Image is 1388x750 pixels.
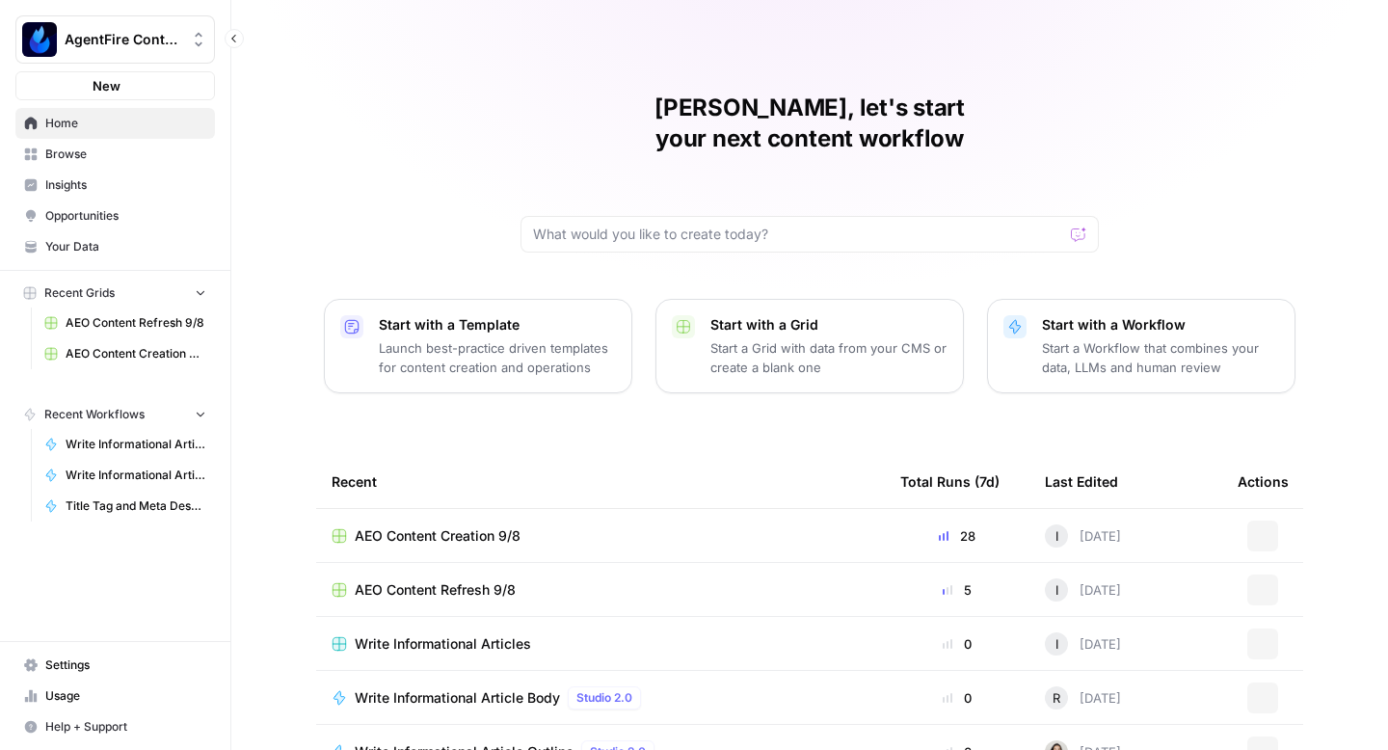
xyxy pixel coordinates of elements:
a: Opportunities [15,201,215,231]
a: Write Informational Article BodyStudio 2.0 [332,686,869,710]
a: Settings [15,650,215,681]
span: AEO Content Refresh 9/8 [355,580,516,600]
span: Help + Support [45,718,206,736]
p: Launch best-practice driven templates for content creation and operations [379,338,616,377]
div: [DATE] [1045,524,1121,548]
span: Insights [45,176,206,194]
button: Recent Workflows [15,400,215,429]
a: Your Data [15,231,215,262]
div: 28 [900,526,1014,546]
a: AEO Content Creation 9/8 [36,338,215,369]
span: Write Informational Articles [355,634,531,654]
span: AEO Content Refresh 9/8 [66,314,206,332]
a: AEO Content Creation 9/8 [332,526,869,546]
div: Recent [332,455,869,508]
a: Usage [15,681,215,711]
span: Write Informational Article Body [355,688,560,708]
p: Start with a Grid [710,315,948,335]
span: Write Informational Article Outline [66,467,206,484]
a: Home [15,108,215,139]
div: Last Edited [1045,455,1118,508]
a: Title Tag and Meta Description [36,491,215,522]
span: New [93,76,120,95]
button: Start with a GridStart a Grid with data from your CMS or create a blank one [655,299,964,393]
a: Insights [15,170,215,201]
div: [DATE] [1045,578,1121,602]
span: Usage [45,687,206,705]
a: Write Informational Article Outline [36,460,215,491]
button: Recent Grids [15,279,215,308]
a: AEO Content Refresh 9/8 [36,308,215,338]
a: Write Informational Article Body [36,429,215,460]
input: What would you like to create today? [533,225,1063,244]
div: Actions [1238,455,1289,508]
button: Workspace: AgentFire Content [15,15,215,64]
div: Total Runs (7d) [900,455,1000,508]
span: I [1055,580,1058,600]
span: R [1053,688,1060,708]
div: 5 [900,580,1014,600]
span: Studio 2.0 [576,689,632,707]
span: Title Tag and Meta Description [66,497,206,515]
span: Your Data [45,238,206,255]
button: New [15,71,215,100]
button: Start with a WorkflowStart a Workflow that combines your data, LLMs and human review [987,299,1295,393]
a: AEO Content Refresh 9/8 [332,580,869,600]
a: Write Informational Articles [332,634,869,654]
p: Start with a Template [379,315,616,335]
img: AgentFire Content Logo [22,22,57,57]
span: Settings [45,656,206,674]
p: Start a Workflow that combines your data, LLMs and human review [1042,338,1279,377]
span: Recent Grids [44,284,115,302]
div: [DATE] [1045,686,1121,710]
div: [DATE] [1045,632,1121,656]
span: Recent Workflows [44,406,145,423]
span: I [1055,526,1058,546]
button: Help + Support [15,711,215,742]
div: 0 [900,688,1014,708]
span: Opportunities [45,207,206,225]
button: Start with a TemplateLaunch best-practice driven templates for content creation and operations [324,299,632,393]
span: AEO Content Creation 9/8 [355,526,520,546]
span: AEO Content Creation 9/8 [66,345,206,362]
h1: [PERSON_NAME], let's start your next content workflow [520,93,1099,154]
a: Browse [15,139,215,170]
p: Start a Grid with data from your CMS or create a blank one [710,338,948,377]
span: Browse [45,146,206,163]
span: Home [45,115,206,132]
div: 0 [900,634,1014,654]
span: I [1055,634,1058,654]
span: AgentFire Content [65,30,181,49]
p: Start with a Workflow [1042,315,1279,335]
span: Write Informational Article Body [66,436,206,453]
